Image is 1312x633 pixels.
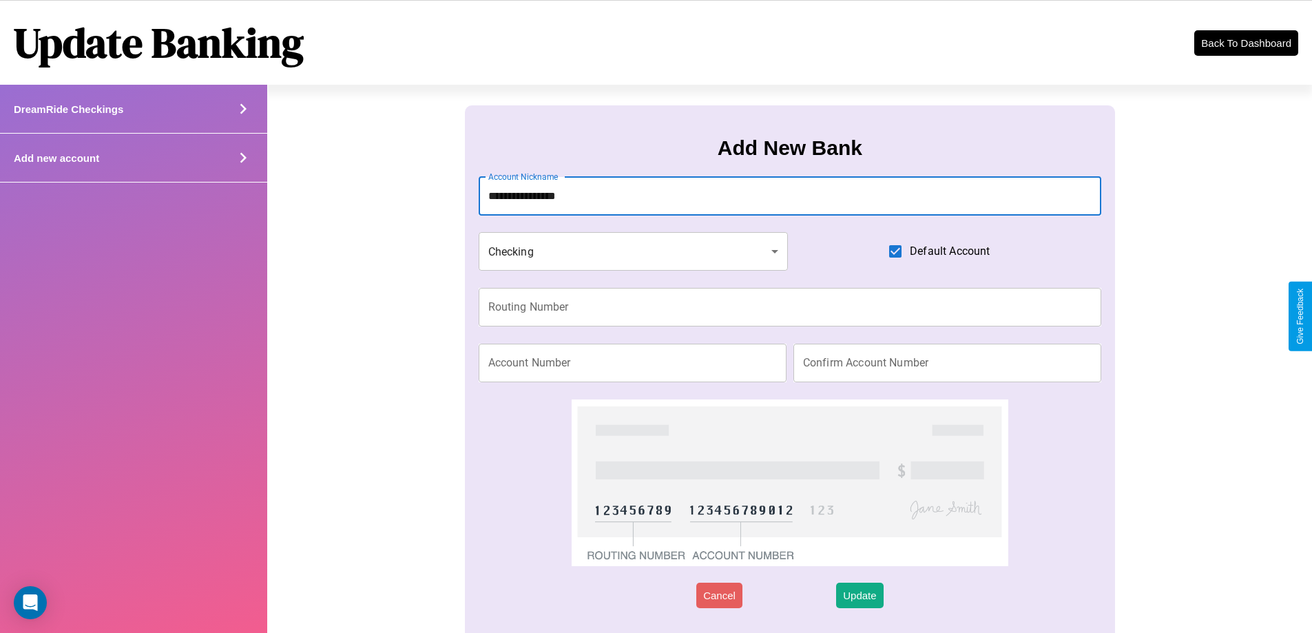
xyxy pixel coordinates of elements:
div: Give Feedback [1295,289,1305,344]
button: Cancel [696,583,742,608]
h3: Add New Bank [718,136,862,160]
div: Checking [479,232,789,271]
img: check [572,399,1008,566]
span: Default Account [910,243,990,260]
button: Back To Dashboard [1194,30,1298,56]
div: Open Intercom Messenger [14,586,47,619]
h4: DreamRide Checkings [14,103,123,115]
label: Account Nickname [488,171,559,183]
h4: Add new account [14,152,99,164]
button: Update [836,583,883,608]
h1: Update Banking [14,14,304,71]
